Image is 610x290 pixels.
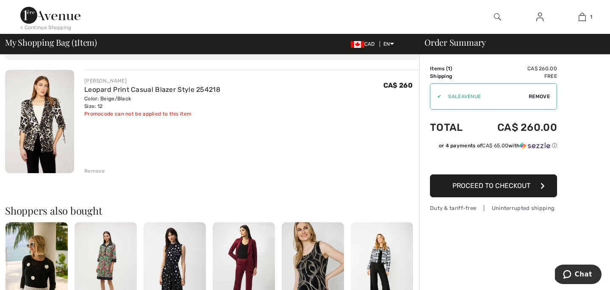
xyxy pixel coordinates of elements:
iframe: Opens a widget where you can chat to one of our agents [555,265,602,286]
div: Color: Beige/Black Size: 12 [84,95,220,110]
span: 1 [74,36,77,47]
div: or 4 payments of with [439,142,557,149]
img: Canadian Dollar [351,41,364,48]
span: 1 [448,66,450,72]
div: or 4 payments ofCA$ 65.00withSezzle Click to learn more about Sezzle [430,142,557,152]
div: [PERSON_NAME] [84,77,220,85]
img: My Bag [579,12,586,22]
span: 1 [590,13,592,21]
div: ✔ [430,93,441,100]
input: Promo code [441,84,529,109]
div: Promocode can not be applied to this item [84,110,220,118]
div: Duty & tariff-free | Uninterrupted shipping [430,204,557,212]
a: Sign In [530,12,550,22]
span: CA$ 65.00 [482,143,508,149]
td: Items ( ) [430,65,475,72]
div: Order Summary [414,38,605,47]
span: Proceed to Checkout [452,182,530,190]
button: Proceed to Checkout [430,174,557,197]
td: CA$ 260.00 [475,113,557,142]
td: CA$ 260.00 [475,65,557,72]
iframe: PayPal-paypal [430,152,557,171]
div: Remove [84,167,105,175]
img: Sezzle [520,142,550,149]
td: Total [430,113,475,142]
a: Leopard Print Casual Blazer Style 254218 [84,86,220,94]
h2: Shoppers also bought [5,205,419,215]
img: search the website [494,12,501,22]
div: < Continue Shopping [20,24,72,31]
img: My Info [536,12,543,22]
span: Remove [529,93,550,100]
img: Leopard Print Casual Blazer Style 254218 [5,70,74,173]
span: EN [383,41,394,47]
a: 1 [561,12,603,22]
img: 1ère Avenue [20,7,80,24]
span: CA$ 260 [383,81,413,89]
td: Free [475,72,557,80]
span: CAD [351,41,378,47]
span: My Shopping Bag ( Item) [5,38,97,47]
td: Shipping [430,72,475,80]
